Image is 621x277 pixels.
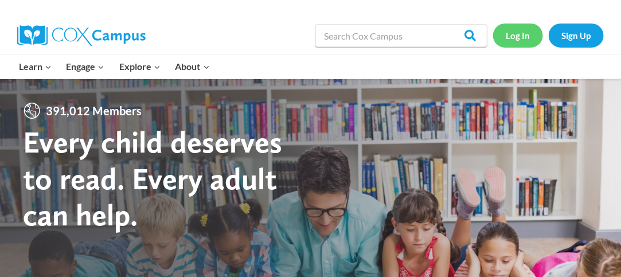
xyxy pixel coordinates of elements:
nav: Secondary Navigation [493,24,604,47]
span: 391,012 Members [41,102,146,120]
a: Log In [493,24,543,47]
a: Sign Up [549,24,604,47]
button: Child menu of Explore [112,54,168,79]
input: Search Cox Campus [315,24,487,47]
nav: Primary Navigation [11,54,217,79]
button: Child menu of About [168,54,217,79]
img: Cox Campus [17,25,146,46]
strong: Every child deserves to read. Every adult can help. [23,123,282,233]
button: Child menu of Engage [59,54,112,79]
button: Child menu of Learn [11,54,59,79]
